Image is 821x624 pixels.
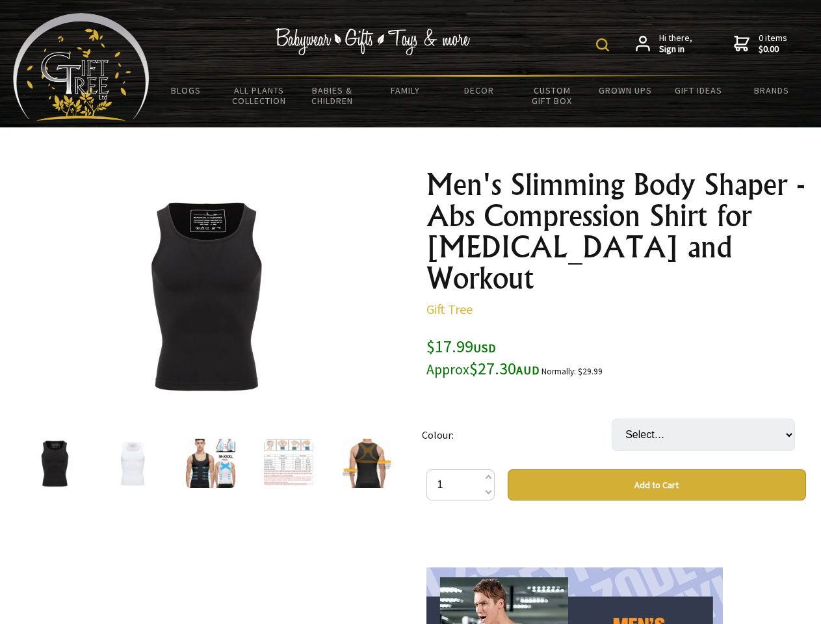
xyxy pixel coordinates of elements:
a: Hi there,Sign in [636,32,692,55]
span: USD [473,341,496,356]
a: Family [369,77,443,104]
strong: Sign in [659,44,692,55]
small: Approx [426,361,469,378]
h1: Men's Slimming Body Shaper - Abs Compression Shirt for [MEDICAL_DATA] and Workout [426,169,806,294]
a: BLOGS [150,77,223,104]
span: AUD [516,363,540,378]
img: Men's Slimming Body Shaper - Abs Compression Shirt for Gynecomastia and Workout [30,439,79,488]
a: Grown Ups [588,77,662,104]
a: Babies & Children [296,77,369,114]
img: Men's Slimming Body Shaper - Abs Compression Shirt for Gynecomastia and Workout [342,439,391,488]
span: $17.99 $27.30 [426,335,540,379]
a: Decor [442,77,515,104]
img: Men's Slimming Body Shaper - Abs Compression Shirt for Gynecomastia and Workout [104,194,307,397]
a: 0 items$0.00 [734,32,787,55]
img: Men's Slimming Body Shaper - Abs Compression Shirt for Gynecomastia and Workout [264,439,313,488]
td: Colour: [422,400,612,469]
span: 0 items [759,32,787,55]
a: Custom Gift Box [515,77,589,114]
img: Babywear - Gifts - Toys & more [276,28,471,55]
a: All Plants Collection [223,77,296,114]
a: Brands [735,77,809,104]
small: Normally: $29.99 [541,366,603,377]
a: Gift Tree [426,301,473,317]
span: Hi there, [659,32,692,55]
img: Babyware - Gifts - Toys and more... [13,13,150,121]
button: Add to Cart [508,469,806,500]
img: Men's Slimming Body Shaper - Abs Compression Shirt for Gynecomastia and Workout [108,439,157,488]
a: Gift Ideas [662,77,735,104]
strong: $0.00 [759,44,787,55]
img: product search [596,38,609,51]
img: Men's Slimming Body Shaper - Abs Compression Shirt for Gynecomastia and Workout [186,439,235,488]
